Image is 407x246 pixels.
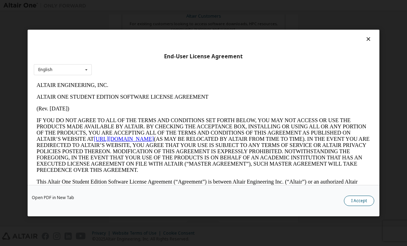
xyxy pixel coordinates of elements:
[3,26,337,32] p: (Rev. [DATE])
[38,68,52,72] div: English
[344,196,374,206] button: I Accept
[3,99,337,130] p: This Altair One Student Edition Software License Agreement (“Agreement”) is between Altair Engine...
[34,53,373,60] div: End-User License Agreement
[3,38,337,94] p: IF YOU DO NOT AGREE TO ALL OF THE TERMS AND CONDITIONS SET FORTH BELOW, YOU MAY NOT ACCESS OR USE...
[3,3,337,9] p: ALTAIR ENGINEERING, INC.
[60,57,120,62] a: [URL][DOMAIN_NAME]
[32,196,74,200] a: Open PDF in New Tab
[3,14,337,21] p: ALTAIR ONE STUDENT EDITION SOFTWARE LICENSE AGREEMENT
